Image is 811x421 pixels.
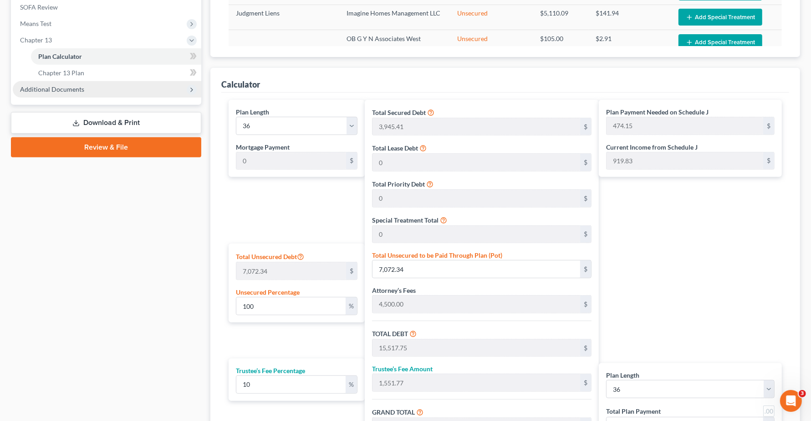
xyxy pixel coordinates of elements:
input: 0.00 [372,296,580,313]
label: Trustee’s Fee Amount [372,364,433,374]
div: $ [346,152,357,170]
td: OB G Y N Associates West [339,30,450,55]
label: Plan Length [236,107,269,117]
div: $ [580,226,591,243]
div: % [346,376,357,393]
input: 0.00 [372,374,580,391]
input: 0.00 [236,297,346,315]
td: Judgment Liens [229,5,339,30]
div: % [346,297,357,315]
label: Mortgage Payment [236,142,290,152]
div: $ [580,118,591,135]
div: $ [580,339,591,357]
a: Review & File [11,137,201,157]
input: 0.00 [372,154,580,171]
div: $ [580,190,591,207]
input: 0.00 [236,376,346,393]
label: Trustee’s Fee Percentage [236,366,305,375]
a: Download & Print [11,112,201,134]
span: 3 [799,390,806,397]
td: $141.94 [588,5,671,30]
label: TOTAL DEBT [372,329,408,338]
span: Means Test [20,20,51,27]
label: GRAND TOTAL [372,407,415,417]
input: 0.00 [236,152,346,170]
a: Round to nearest dollar [763,405,775,417]
a: Chapter 13 Plan [31,65,201,81]
a: Plan Calculator [31,48,201,65]
label: Plan Payment Needed on Schedule J [606,107,709,117]
label: Total Unsecured to be Paid Through Plan (Pot) [372,250,502,260]
label: Current Income from Schedule J [606,142,698,152]
span: Chapter 13 Plan [38,69,84,77]
td: $105.00 [533,30,588,55]
iframe: Intercom live chat [780,390,802,412]
label: Attorney’s Fees [372,286,416,295]
div: $ [763,117,774,135]
div: $ [580,296,591,313]
label: Unsecured Percentage [236,287,300,297]
input: 0.00 [372,339,580,357]
td: Imagine Homes Management LLC [339,5,450,30]
div: $ [580,154,591,171]
td: $2.91 [588,30,671,55]
label: Plan Length [606,370,639,380]
button: Add Special Treatment [678,9,762,26]
label: Total Lease Debt [372,143,418,153]
input: 0.00 [372,260,580,278]
input: 0.00 [607,152,763,170]
div: Calculator [221,79,260,90]
label: Total Unsecured Debt [236,251,304,262]
button: Add Special Treatment [678,34,762,51]
input: 0.00 [236,262,346,280]
td: Unsecured [450,5,533,30]
input: 0.00 [372,190,580,207]
div: $ [580,260,591,278]
span: Plan Calculator [38,52,82,60]
div: $ [346,262,357,280]
td: $5,110.09 [533,5,588,30]
input: 0.00 [607,117,763,135]
input: 0.00 [372,226,580,243]
label: Special Treatment Total [372,215,439,225]
input: 0.00 [372,118,580,135]
label: Total Plan Payment [606,406,661,416]
label: Total Priority Debt [372,179,425,189]
label: Total Secured Debt [372,108,426,117]
span: SOFA Review [20,3,58,11]
span: Additional Documents [20,85,84,93]
td: Unsecured [450,30,533,55]
div: $ [580,374,591,391]
div: $ [763,152,774,170]
span: Chapter 13 [20,36,52,44]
